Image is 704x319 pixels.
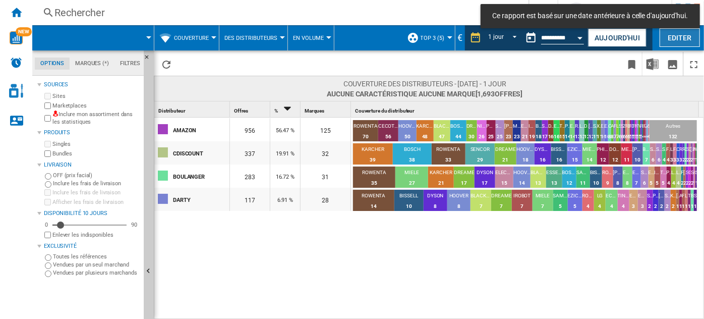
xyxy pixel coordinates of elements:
td: SAMSUNG : 4 (1.19%) [662,143,666,167]
span: Ce rapport est basé sur une date antérieure à celle d'aujourd'hui. [490,11,691,21]
span: [1,693 ] [476,90,523,98]
td: SAMSUNG : 5 (4.27%) [553,190,568,213]
md-tab-item: Marques (*) [70,58,114,70]
td: TECNOLEC : 1 (0.85%) [688,190,691,213]
td: HOOVER : 50 (5.23%) [398,120,417,143]
td: SHARK : 6 (1.78%) [656,143,662,167]
div: 25 [487,132,496,142]
div: ZACO [623,123,625,132]
div: Sort Descending [272,101,300,117]
td: BLACK&DECKER : 13 (4.59%) [531,167,546,190]
td: AERIAN : 1 (0.85%) [679,190,682,213]
td: DREAME : 30 (3.14%) [466,120,477,143]
td: SENCOR : 11 (1.15%) [593,120,597,143]
div: Distributeur Sort None [156,101,229,117]
td: BEKO : 1 (0.85%) [691,190,694,213]
div: PRINCESS [633,123,635,132]
md-select: REPORTS.WIZARD.STEPS.REPORT.STEPS.REPORT_OPTIONS.PERIOD: 1 jour [487,30,521,46]
td: LISTO : 4 (1.41%) [676,167,681,190]
td: BLACK&DECKER : 47 (4.92%) [434,120,451,143]
button: top 3 (5) [421,25,450,50]
button: Open calendar [571,27,590,45]
div: EINHELL [554,123,559,132]
td: H.KOENIG : 8 (2.83%) [613,167,623,190]
td: METABO : 1 (0.3%) [694,143,695,167]
td: SAMSUNG : 6 (0.63%) [619,120,621,143]
div: 47 [434,132,451,142]
td: VACTIDY : 5 (0.52%) [638,120,640,143]
div: 21 [521,132,529,142]
div: FLEX [614,123,616,132]
div: 50 [398,132,417,142]
div: PROSCENIC [643,123,645,132]
div: 14 [565,132,570,142]
div: SCHEPPACH [648,123,650,132]
td: ROWENTA : 35 (12.37%) [353,167,395,190]
div: AEG [647,123,648,132]
div: PETRA ELECTRIC [630,123,632,132]
input: Vendues par plusieurs marchands [45,271,51,277]
td: DREAME : 21 (6.23%) [495,143,516,167]
td: SENCOR : 29 (8.61%) [465,143,495,167]
td: SHARK : 2 (1.71%) [665,190,671,213]
div: BOSCH [450,123,466,132]
button: Des Distributeurs [224,25,282,50]
div: 26 [477,132,487,142]
span: Offres [234,108,248,114]
div: DIRT DEVIL [584,123,589,132]
td: CECOTEC : 56 (5.86%) [378,120,398,143]
div: Sort None [156,101,229,117]
td: DREAME : 7 (5.98%) [491,190,512,213]
td: SAMSUNG : 11 (3.89%) [576,167,590,190]
span: top 3 (5) [421,35,445,41]
td: DYSON : 5 (0.52%) [631,120,633,143]
td: POLTI : 2 (0.71%) [681,167,684,190]
td: BISSELL : 18 (1.88%) [536,120,542,143]
td: IROBOT : 19 (1.99%) [529,120,536,143]
div: 956 [230,118,270,141]
td: PHILIPS : 12 (3.56%) [597,143,609,167]
td: TEESA : 5 (0.52%) [637,120,639,143]
div: BLACK&DECKER [434,123,451,132]
td: ZEEGMA : 4 (0.42%) [645,120,647,143]
div: top 3 (5) [407,25,450,50]
td: SIEMENS : 6 (0.63%) [621,120,623,143]
td: EINHELL : 16 (1.67%) [554,120,559,143]
div: ECOVACS [570,123,575,132]
td: WINKEL : 1 (0.3%) [695,143,696,167]
div: SEVERIN [542,123,548,132]
td: EZICLEAN : 10 (1.05%) [605,120,608,143]
td: AIPER : 1 (0.35%) [693,167,694,190]
td: SEVERIN : 2 (0.71%) [686,167,688,190]
div: 56 [378,132,398,142]
td: TINECO : 5 (1.77%) [661,167,667,190]
label: Inclure mon assortiment dans les statistiques [52,111,140,126]
td: EZICLEAN : 7 (2.47%) [632,167,641,190]
td: ARIETE : 8 (0.84%) [611,120,614,143]
input: Marketplaces [44,102,51,109]
td: SCHEPPACH : 4 (0.42%) [648,120,650,143]
div: Offres Sort None [232,101,270,117]
div: Sort None [353,101,699,117]
div: 13 [575,132,579,142]
td: RIBIMEX : 13 (1.36%) [575,120,579,143]
div: NILFISK [477,123,487,132]
td: EZICLEAN : 15 (4.45%) [567,143,582,167]
td: PROSCENIC : 4 (0.42%) [643,120,645,143]
button: Editer [660,28,700,47]
td: RIBIMEX : 2 (0.59%) [683,143,685,167]
td: LIVOO : 13 (1.36%) [579,120,584,143]
td: PHILIPS : 25 (2.62%) [487,120,496,143]
td: ROWENTA : 33 (9.79%) [432,143,465,167]
td: TRISTAR : 15 (1.57%) [560,120,565,143]
td: BEKO : 7 (2.08%) [643,143,650,167]
td: XIAOMI : 11 (1.15%) [597,120,601,143]
td: SCHEPPACH : 6 (1.78%) [650,143,656,167]
td: ARTHUR MARTIN : 2 (0.59%) [691,143,693,167]
div: 125 [301,118,350,141]
input: Bundles [44,150,51,157]
label: Sites [52,92,140,100]
td: KARCHER : 2 (1.71%) [671,190,677,213]
td: KARCHER : 48 (5.02%) [417,120,434,143]
div: LAVOR [616,123,619,132]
